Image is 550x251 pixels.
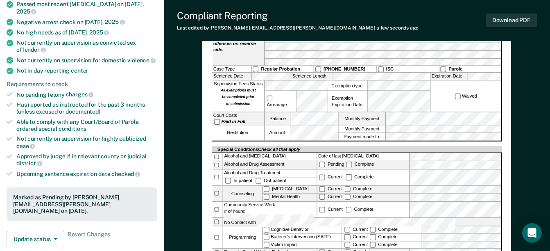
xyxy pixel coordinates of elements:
[16,91,157,98] div: No pending felony
[16,46,46,53] span: offender
[255,178,287,183] label: Out-patient
[455,94,461,99] input: Waived
[68,231,110,247] span: Revert Changes
[16,29,157,36] div: No high needs as of [DATE],
[318,186,344,192] label: Current
[344,227,350,233] input: Current
[177,10,419,22] div: Compliant Reporting
[265,112,291,125] label: Balance
[486,14,537,27] button: Download PDF
[344,242,369,247] label: Current
[345,175,375,180] label: Complete
[264,194,269,200] input: Mental Health
[369,234,399,240] label: Complete
[319,194,325,200] input: Current
[344,186,373,192] label: Complete
[223,202,317,217] div: Community Service Work # of hours:
[213,35,256,53] strong: See additional offenses on reverse side.
[16,1,157,15] div: Passed most recent [MEDICAL_DATA] on [DATE],
[16,18,157,26] div: Negative arrest check on [DATE],
[328,81,367,91] label: Exemption type:
[212,112,264,125] div: Court Costs
[431,73,467,80] label: Expiration Date
[71,67,88,74] span: center
[317,153,409,160] label: Date of last [MEDICAL_DATA]
[264,186,269,192] input: [MEDICAL_DATA]
[223,153,317,160] div: Alcohol and [MEDICAL_DATA]
[212,81,264,112] div: Supervision Fees Status
[105,18,124,25] span: 2025
[315,66,321,72] input: [PHONE_NUMBER]
[217,146,302,152] div: Special Conditions
[221,88,256,106] strong: All exemptions must be completed prior to submission
[16,160,42,167] span: district
[339,133,385,140] label: Payment made to:
[257,218,455,227] input: No Contact with
[370,242,376,248] input: Complete
[16,135,157,149] div: Not currently on supervision for highly publicized
[222,119,246,124] strong: Paid in Full
[16,101,157,115] div: Has reported as instructed for the past 3 months (unless excused or
[376,25,419,31] span: a few seconds ago
[449,66,463,72] strong: Parole
[13,194,151,214] div: Marked as Pending by [PERSON_NAME][EMAIL_ADDRESS][PERSON_NAME][DOMAIN_NAME] on [DATE].
[344,227,369,232] label: Current
[378,66,384,72] input: ISC
[264,242,269,248] input: Victim Impact
[324,66,365,72] strong: [PHONE_NUMBER]
[345,207,375,212] div: Complete
[66,108,100,115] span: documented)
[223,169,317,177] div: Alcohol and Drug Treatment
[370,227,376,233] input: Complete
[263,234,342,241] label: Batterer’s Intervention (SAFE)
[261,66,301,72] strong: Regular Probation
[16,143,35,149] span: case
[346,174,352,180] input: Complete
[264,227,269,233] input: Cognitive Behavior
[370,234,376,240] input: Complete
[253,66,258,72] input: Regular Probation
[346,207,351,212] input: Complete
[345,194,351,200] input: Complete
[346,162,352,167] input: Complete
[318,194,344,199] label: Current
[339,112,385,125] label: Monthly Payment
[319,207,325,212] input: Current
[345,186,351,192] input: Complete
[318,175,344,180] label: Current
[522,223,542,243] div: Open Intercom Messenger
[16,67,157,74] div: Not in day reporting
[369,242,399,247] label: Complete
[386,66,394,72] strong: ISC
[318,207,344,212] label: Current
[267,96,273,101] input: Arrearage
[89,29,109,36] span: 2025
[263,241,342,248] label: Victim Impact
[223,185,262,201] div: Counseling
[212,28,264,65] div: Conviction Offenses
[16,39,157,53] div: Not currently on supervision as convicted sex
[454,93,478,100] label: Waived
[16,57,157,64] div: Not currently on supervision for domestic
[258,146,300,152] span: Check all that apply
[263,185,317,193] label: [MEDICAL_DATA]
[223,218,501,226] label: No Contact with
[223,226,262,248] div: Programming
[369,227,399,232] label: Complete
[344,194,373,199] label: Complete
[212,125,264,140] div: Restitution:
[344,234,369,240] label: Current
[223,161,317,169] div: Alcohol and Drug Assessment
[256,178,261,184] input: Out-patient
[7,81,157,88] div: Requirements to check
[328,91,367,112] div: Exemption Expiration Date:
[319,174,325,180] input: Current
[214,119,220,125] input: Paid in Full
[319,162,325,167] input: Pending
[344,234,350,240] input: Current
[318,162,345,167] label: Pending
[7,231,64,247] button: Update status
[224,178,255,183] label: In-patient
[263,194,317,201] label: Mental Health
[263,226,342,233] label: Cognitive Behavior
